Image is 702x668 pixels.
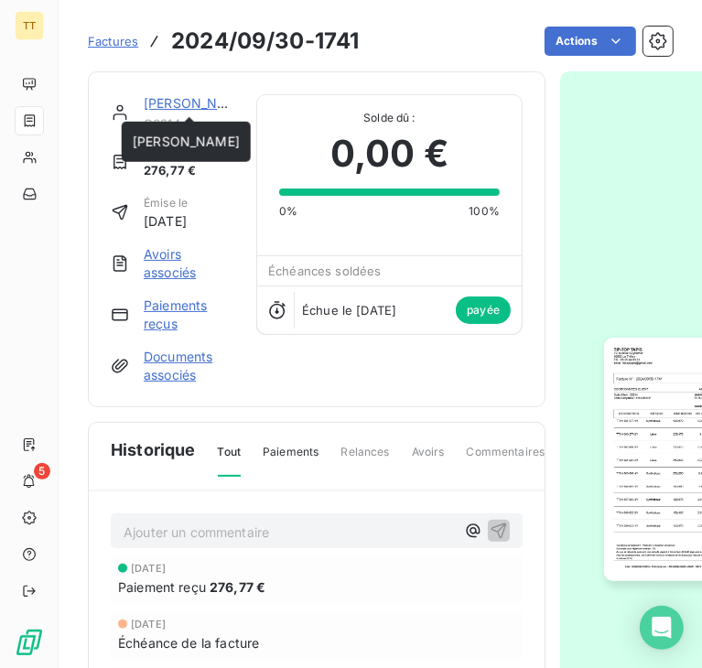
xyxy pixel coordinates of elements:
[144,211,188,231] span: [DATE]
[144,245,234,282] a: Avoirs associés
[210,577,265,597] span: 276,77 €
[279,110,500,126] span: Solde dû :
[412,444,445,475] span: Avoirs
[133,134,240,149] span: [PERSON_NAME]
[111,437,196,462] span: Historique
[467,444,545,475] span: Commentaires
[263,444,319,475] span: Paiements
[302,303,396,318] span: Échue le [DATE]
[268,264,382,278] span: Échéances soldées
[131,619,166,630] span: [DATE]
[545,27,636,56] button: Actions
[144,348,234,384] a: Documents associés
[144,162,219,180] span: 276,77 €
[218,444,242,477] span: Tout
[131,563,166,574] span: [DATE]
[144,116,234,131] span: C0214
[330,126,448,181] span: 0,00 €
[279,203,297,220] span: 0%
[118,633,259,652] span: Échéance de la facture
[15,628,44,657] img: Logo LeanPay
[118,577,206,597] span: Paiement reçu
[171,25,359,58] h3: 2024/09/30-1741
[640,606,684,650] div: Open Intercom Messenger
[456,296,511,324] span: payée
[469,203,500,220] span: 100%
[88,34,138,48] span: Factures
[88,32,138,50] a: Factures
[340,444,389,475] span: Relances
[144,195,188,211] span: Émise le
[144,296,234,333] a: Paiements reçus
[15,11,44,40] div: TT
[144,95,251,111] a: [PERSON_NAME]
[34,463,50,479] span: 5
